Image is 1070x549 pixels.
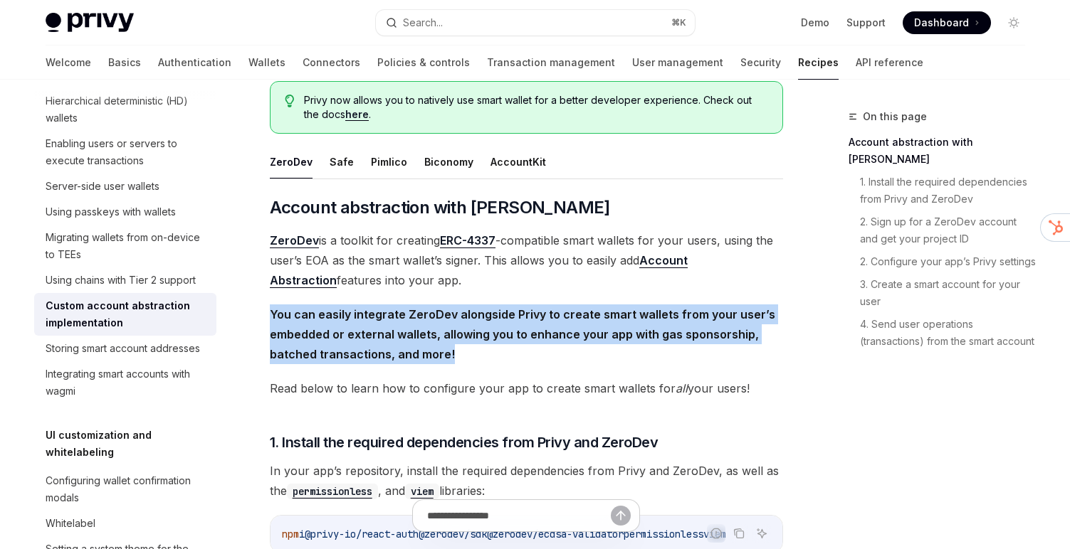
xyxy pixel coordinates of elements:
[158,46,231,80] a: Authentication
[34,468,216,511] a: Configuring wallet confirmation modals
[34,511,216,536] a: Whitelabel
[270,196,610,219] span: Account abstraction with [PERSON_NAME]
[860,273,1037,313] a: 3. Create a smart account for your user
[632,46,723,80] a: User management
[46,92,208,127] div: Hierarchical deterministic (HD) wallets
[405,484,439,499] code: viem
[798,46,839,80] a: Recipes
[34,199,216,225] a: Using passkeys with wallets
[849,131,1037,171] a: Account abstraction with [PERSON_NAME]
[46,340,200,357] div: Storing smart account addresses
[34,267,216,293] a: Using chains with Tier 2 support
[34,293,216,336] a: Custom account abstraction implementation
[270,233,319,248] a: ZeroDev
[860,171,1037,210] a: 1. Install the required dependencies from Privy and ZeroDev
[424,145,473,178] button: Biconomy
[405,484,439,498] a: viem
[846,16,886,30] a: Support
[270,145,313,178] button: ZeroDev
[34,174,216,199] a: Server-side user wallets
[1002,11,1025,34] button: Toggle dark mode
[611,506,631,526] button: Send message
[304,93,767,122] span: Privy now allows you to natively use smart wallet for a better developer experience. Check out th...
[46,46,91,80] a: Welcome
[46,472,208,506] div: Configuring wallet confirmation modals
[285,95,295,107] svg: Tip
[403,14,443,31] div: Search...
[801,16,829,30] a: Demo
[34,361,216,404] a: Integrating smart accounts with wagmi
[914,16,969,30] span: Dashboard
[46,515,95,532] div: Whitelabel
[46,297,208,331] div: Custom account abstraction implementation
[903,11,991,34] a: Dashboard
[863,108,927,125] span: On this page
[270,461,783,501] span: In your app’s repository, install the required dependencies from Privy and ZeroDev, as well as th...
[345,108,369,121] a: here
[270,432,659,452] span: 1. Install the required dependencies from Privy and ZeroDev
[487,46,615,80] a: Transaction management
[34,131,216,174] a: Enabling users or servers to execute transactions
[860,210,1037,250] a: 2. Sign up for a ZeroDev account and get your project ID
[46,178,159,195] div: Server-side user wallets
[46,229,208,263] div: Migrating wallets from on-device to TEEs
[34,336,216,361] a: Storing smart account addresses
[377,46,470,80] a: Policies & controls
[860,313,1037,353] a: 4. Send user operations (transactions) from the smart account
[46,366,208,400] div: Integrating smart accounts with wagmi
[46,272,196,289] div: Using chains with Tier 2 support
[287,484,378,499] code: permissionless
[46,203,176,220] div: Using passkeys with wallets
[860,250,1037,273] a: 2. Configure your app’s Privy settings
[376,10,695,36] button: Search...⌘K
[287,484,378,498] a: permissionless
[303,46,360,80] a: Connectors
[676,381,688,395] em: all
[270,230,783,290] span: is a toolkit for creating -compatible smart wallets for your users, using the user’s EOA as the s...
[248,46,285,80] a: Wallets
[371,145,407,178] button: Pimlico
[671,17,686,28] span: ⌘ K
[34,225,216,267] a: Migrating wallets from on-device to TEEs
[330,145,354,178] button: Safe
[46,13,134,33] img: light logo
[440,233,495,248] a: ERC-4337
[740,46,781,80] a: Security
[491,145,546,178] button: AccountKit
[108,46,141,80] a: Basics
[46,427,216,461] h5: UI customization and whitelabeling
[856,46,923,80] a: API reference
[270,307,775,361] strong: You can easily integrate ZeroDev alongside Privy to create smart wallets from your user’s embedde...
[270,378,783,398] span: Read below to learn how to configure your app to create smart wallets for your users!
[46,135,208,169] div: Enabling users or servers to execute transactions
[34,88,216,131] a: Hierarchical deterministic (HD) wallets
